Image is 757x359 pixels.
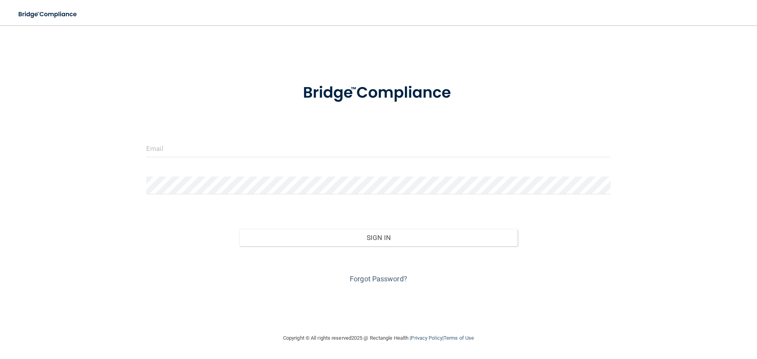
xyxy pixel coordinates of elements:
[350,275,407,283] a: Forgot Password?
[411,335,442,341] a: Privacy Policy
[239,229,518,246] button: Sign In
[287,73,470,113] img: bridge_compliance_login_screen.278c3ca4.svg
[12,6,84,22] img: bridge_compliance_login_screen.278c3ca4.svg
[235,326,522,351] div: Copyright © All rights reserved 2025 @ Rectangle Health | |
[146,140,611,157] input: Email
[444,335,474,341] a: Terms of Use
